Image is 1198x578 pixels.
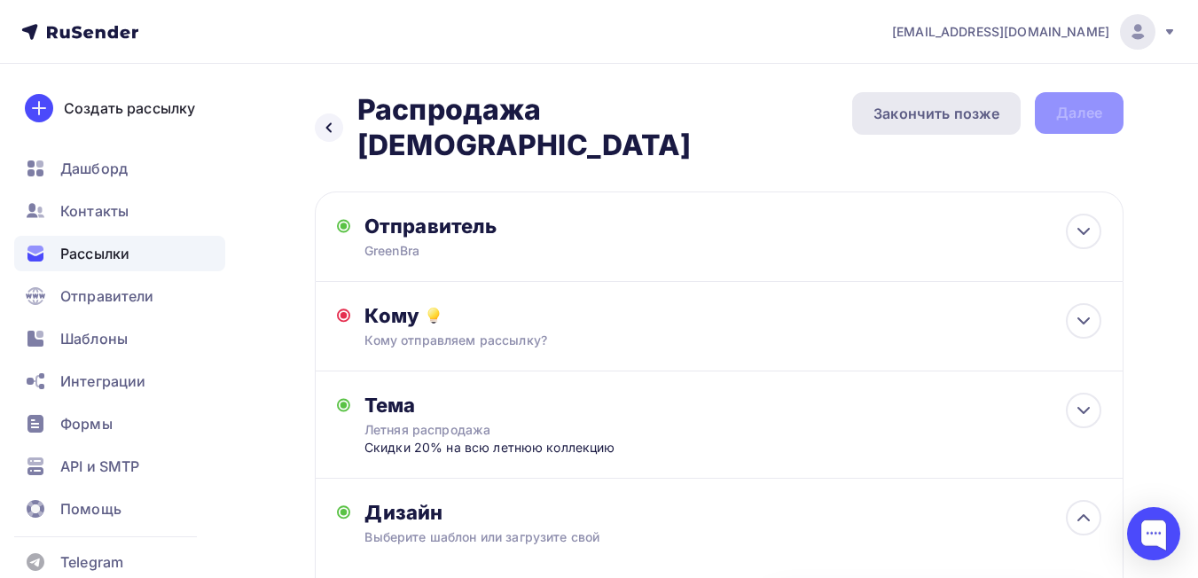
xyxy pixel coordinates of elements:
[60,551,123,573] span: Telegram
[14,236,225,271] a: Рассылки
[14,406,225,441] a: Формы
[357,92,852,163] h2: Распродажа [DEMOGRAPHIC_DATA]
[60,456,139,477] span: API и SMTP
[364,332,1028,349] div: Кому отправляем рассылку?
[364,528,1028,546] div: Выберите шаблон или загрузите свой
[364,214,748,238] div: Отправитель
[60,158,128,179] span: Дашборд
[60,413,113,434] span: Формы
[364,421,680,439] div: Летняя распродажа
[873,103,999,124] div: Закончить позже
[14,193,225,229] a: Контакты
[60,285,154,307] span: Отправители
[14,151,225,186] a: Дашборд
[14,278,225,314] a: Отправители
[364,242,710,260] div: GreenBra
[364,500,1101,525] div: Дизайн
[892,23,1109,41] span: [EMAIL_ADDRESS][DOMAIN_NAME]
[60,371,145,392] span: Интеграции
[364,393,715,418] div: Тема
[60,328,128,349] span: Шаблоны
[364,303,1101,328] div: Кому
[64,98,195,119] div: Создать рассылку
[60,498,121,519] span: Помощь
[892,14,1177,50] a: [EMAIL_ADDRESS][DOMAIN_NAME]
[364,439,715,457] div: Скидки 20% на всю летнюю коллекцию
[14,321,225,356] a: Шаблоны
[60,200,129,222] span: Контакты
[60,243,129,264] span: Рассылки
